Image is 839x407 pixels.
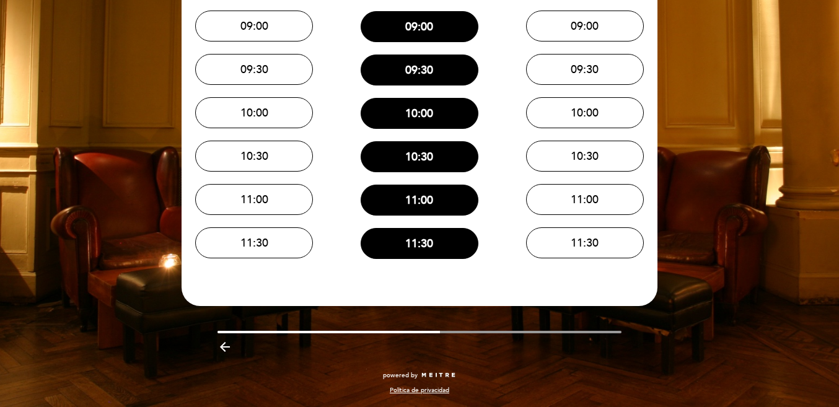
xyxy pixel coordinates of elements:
button: 09:30 [195,54,313,85]
img: MEITRE [421,372,456,379]
button: 10:30 [361,141,478,172]
button: 11:00 [361,185,478,216]
button: 11:00 [195,184,313,215]
button: 09:00 [195,11,313,42]
a: Política de privacidad [390,386,449,395]
button: 09:00 [361,11,478,42]
button: 10:00 [195,97,313,128]
button: 11:00 [526,184,644,215]
button: 09:30 [361,55,478,85]
button: 10:30 [195,141,313,172]
button: 09:00 [526,11,644,42]
span: powered by [383,371,418,380]
button: 10:00 [526,97,644,128]
button: 11:30 [526,227,644,258]
i: arrow_backward [217,339,232,354]
button: 09:30 [526,54,644,85]
button: 11:30 [195,227,313,258]
button: 10:00 [361,98,478,129]
button: 11:30 [361,228,478,259]
a: powered by [383,371,456,380]
button: 10:30 [526,141,644,172]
